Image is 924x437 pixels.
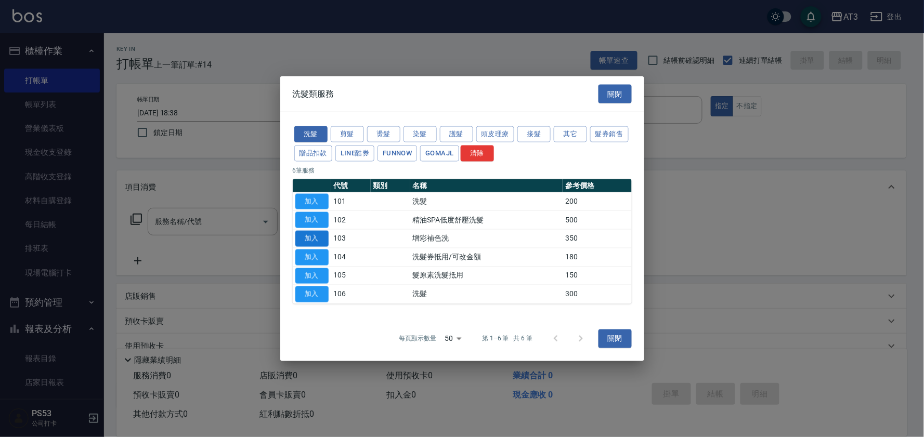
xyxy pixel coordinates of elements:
[554,126,587,142] button: 其它
[461,145,494,161] button: 清除
[590,126,629,142] button: 髮券銷售
[563,248,631,267] td: 180
[440,325,465,353] div: 50
[295,212,329,228] button: 加入
[563,192,631,211] td: 200
[420,145,459,161] button: GOMAJL
[563,179,631,192] th: 參考價格
[410,179,563,192] th: 名稱
[410,210,563,229] td: 精油SPA低度舒壓洗髮
[331,267,371,285] td: 105
[410,267,563,285] td: 髮原素洗髮抵用
[371,179,410,192] th: 類別
[331,192,371,211] td: 101
[331,126,364,142] button: 剪髮
[598,84,632,103] button: 關閉
[295,286,329,302] button: 加入
[294,145,333,161] button: 贈品扣款
[410,192,563,211] td: 洗髮
[331,285,371,303] td: 106
[563,285,631,303] td: 300
[331,229,371,248] td: 103
[293,88,334,99] span: 洗髮類服務
[331,179,371,192] th: 代號
[295,231,329,247] button: 加入
[563,210,631,229] td: 500
[331,210,371,229] td: 102
[563,229,631,248] td: 350
[410,248,563,267] td: 洗髮券抵用/可改金額
[378,145,417,161] button: FUNNOW
[294,126,328,142] button: 洗髮
[335,145,374,161] button: LINE酷券
[367,126,400,142] button: 燙髮
[295,268,329,284] button: 加入
[476,126,515,142] button: 頭皮理療
[410,285,563,303] td: 洗髮
[293,165,632,175] p: 6 筆服務
[482,334,532,343] p: 第 1–6 筆 共 6 筆
[598,329,632,349] button: 關閉
[440,126,473,142] button: 護髮
[331,248,371,267] td: 104
[563,267,631,285] td: 150
[295,193,329,209] button: 加入
[404,126,437,142] button: 染髮
[410,229,563,248] td: 增彩補色洗
[399,334,436,343] p: 每頁顯示數量
[517,126,551,142] button: 接髮
[295,249,329,265] button: 加入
